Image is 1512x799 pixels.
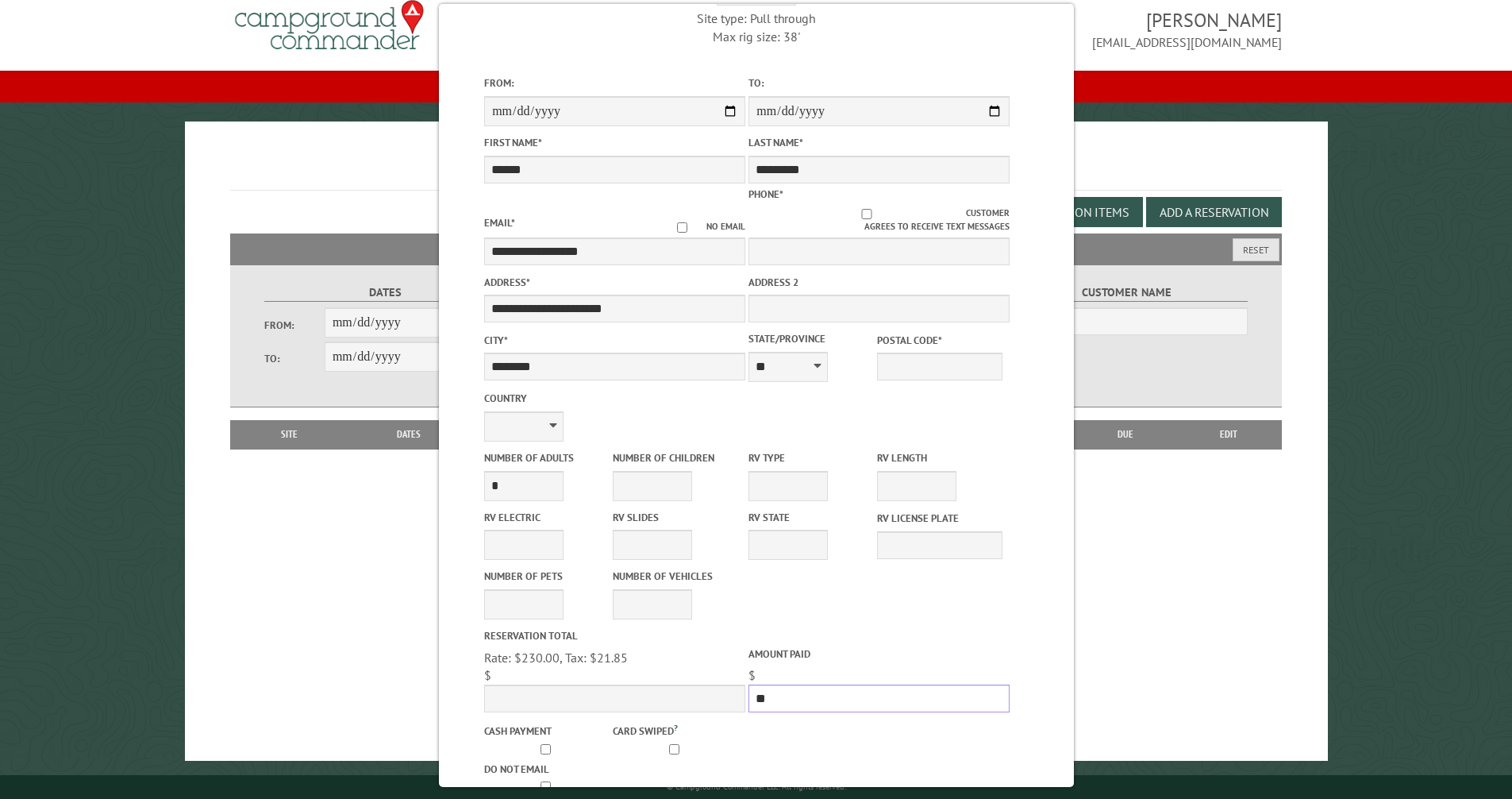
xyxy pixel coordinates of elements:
[1233,238,1279,261] button: Reset
[484,391,745,406] label: Country
[748,450,874,465] label: RV Type
[238,420,341,449] th: Site
[484,628,745,643] label: Reservation Total
[625,28,887,45] div: Max rig size: 38'
[484,510,610,525] label: RV Electric
[877,333,1002,348] label: Postal Code
[613,510,738,525] label: RV Slides
[667,782,846,792] small: © Campground Commander LLC. All rights reserved.
[264,318,325,333] label: From:
[748,510,874,525] label: RV State
[484,450,610,465] label: Number of Adults
[264,351,325,366] label: To:
[484,275,745,290] label: Address
[484,569,610,584] label: Number of Pets
[748,667,756,683] span: $
[748,187,783,201] label: Phone
[748,647,1010,662] label: Amount paid
[767,209,966,219] input: Customer agrees to receive text messages
[748,331,874,346] label: State/Province
[484,724,610,739] label: Cash payment
[613,569,738,584] label: Number of Vehicles
[484,650,628,666] span: Rate: $230.00, Tax: $21.85
[484,216,515,230] label: Email
[748,275,1010,290] label: Address 2
[264,284,506,302] label: Dates
[625,10,887,27] div: Site type: Pull through
[1075,420,1175,449] th: Due
[613,721,738,739] label: Card swiped
[877,511,1002,526] label: RV License Plate
[674,722,678,733] a: ?
[484,135,745,150] label: First Name
[484,762,610,777] label: Do not email
[748,207,1010,234] label: Customer agrees to receive text messages
[1146,197,1282,227] button: Add a Reservation
[748,135,1010,150] label: Last Name
[658,222,706,233] input: No email
[230,147,1283,191] h1: Reservations
[1006,197,1143,227] button: Edit Add-on Items
[877,450,1002,465] label: RV Length
[484,75,745,91] label: From:
[341,420,477,449] th: Dates
[1175,420,1283,449] th: Edit
[613,450,738,465] label: Number of Children
[658,220,745,234] label: No email
[1006,284,1248,302] label: Customer Name
[484,333,745,348] label: City
[484,667,491,683] span: $
[748,75,1010,91] label: To:
[230,234,1283,264] h2: Filters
